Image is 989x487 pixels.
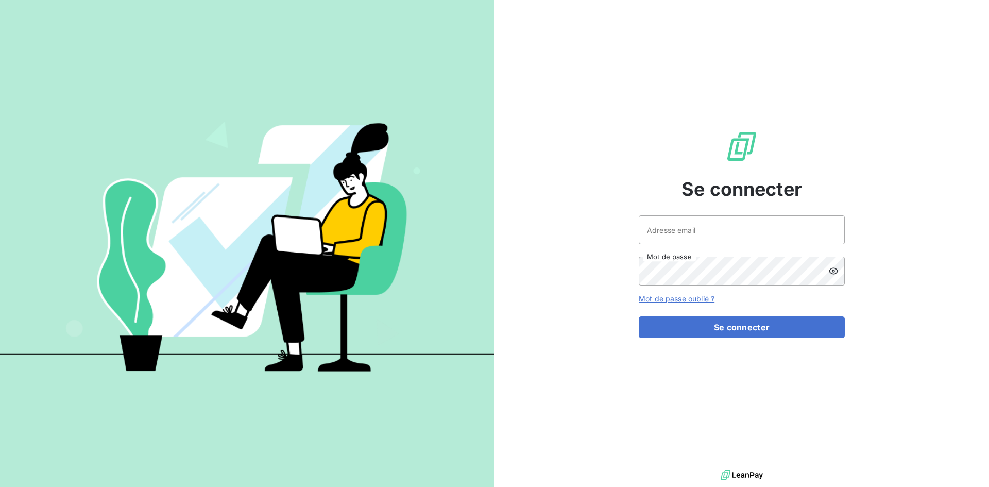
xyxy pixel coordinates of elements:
[639,215,845,244] input: placeholder
[639,316,845,338] button: Se connecter
[721,467,763,483] img: logo
[725,130,758,163] img: Logo LeanPay
[681,175,802,203] span: Se connecter
[639,294,714,303] a: Mot de passe oublié ?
